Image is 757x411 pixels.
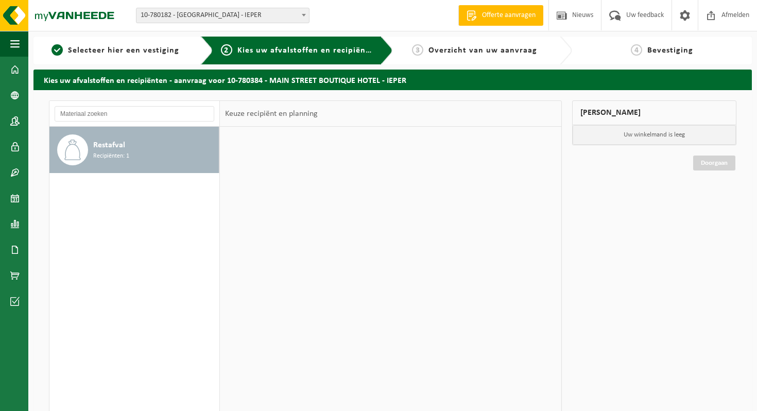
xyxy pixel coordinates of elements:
[412,44,423,56] span: 3
[237,46,379,55] span: Kies uw afvalstoffen en recipiënten
[479,10,538,21] span: Offerte aanvragen
[647,46,693,55] span: Bevestiging
[136,8,309,23] span: 10-780182 - MAIN STREET BOUTIQUE HOTEL - IEPER
[93,139,125,151] span: Restafval
[573,125,736,145] p: Uw winkelmand is leeg
[221,44,232,56] span: 2
[93,151,129,161] span: Recipiënten: 1
[49,127,219,173] button: Restafval Recipiënten: 1
[33,70,752,90] h2: Kies uw afvalstoffen en recipiënten - aanvraag voor 10-780384 - MAIN STREET BOUTIQUE HOTEL - IEPER
[693,156,735,170] a: Doorgaan
[55,106,214,122] input: Materiaal zoeken
[39,44,193,57] a: 1Selecteer hier een vestiging
[458,5,543,26] a: Offerte aanvragen
[220,101,323,127] div: Keuze recipiënt en planning
[572,100,736,125] div: [PERSON_NAME]
[136,8,309,23] span: 10-780182 - MAIN STREET BOUTIQUE HOTEL - IEPER
[428,46,537,55] span: Overzicht van uw aanvraag
[68,46,179,55] span: Selecteer hier een vestiging
[51,44,63,56] span: 1
[631,44,642,56] span: 4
